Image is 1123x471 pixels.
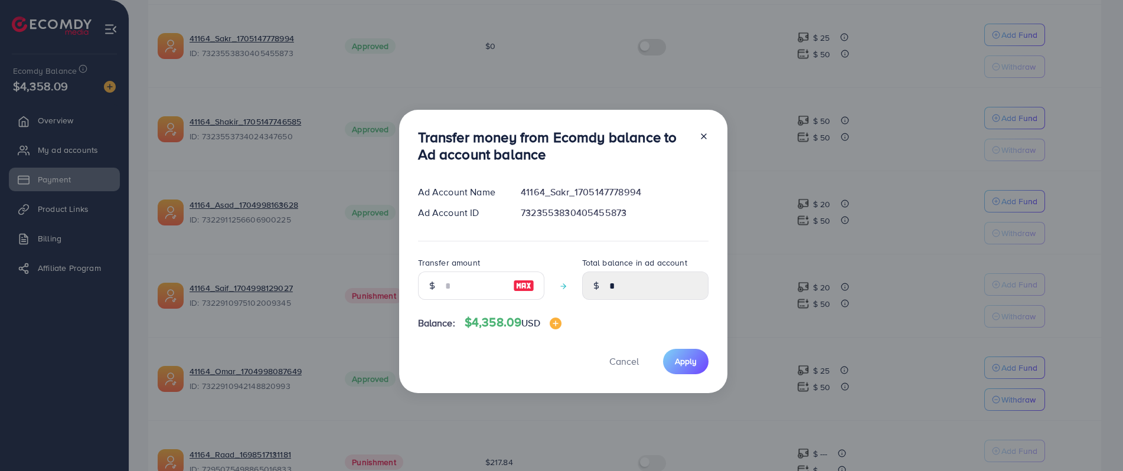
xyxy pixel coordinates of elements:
div: 41164_Sakr_1705147778994 [511,185,717,199]
label: Total balance in ad account [582,257,687,269]
span: USD [521,316,540,329]
iframe: Chat [1073,418,1114,462]
div: 7323553830405455873 [511,206,717,220]
label: Transfer amount [418,257,480,269]
span: Balance: [418,316,455,330]
button: Cancel [595,349,654,374]
h3: Transfer money from Ecomdy balance to Ad account balance [418,129,690,163]
span: Cancel [609,355,639,368]
div: Ad Account Name [409,185,512,199]
span: Apply [675,355,697,367]
img: image [550,318,561,329]
img: image [513,279,534,293]
button: Apply [663,349,709,374]
div: Ad Account ID [409,206,512,220]
h4: $4,358.09 [465,315,561,330]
